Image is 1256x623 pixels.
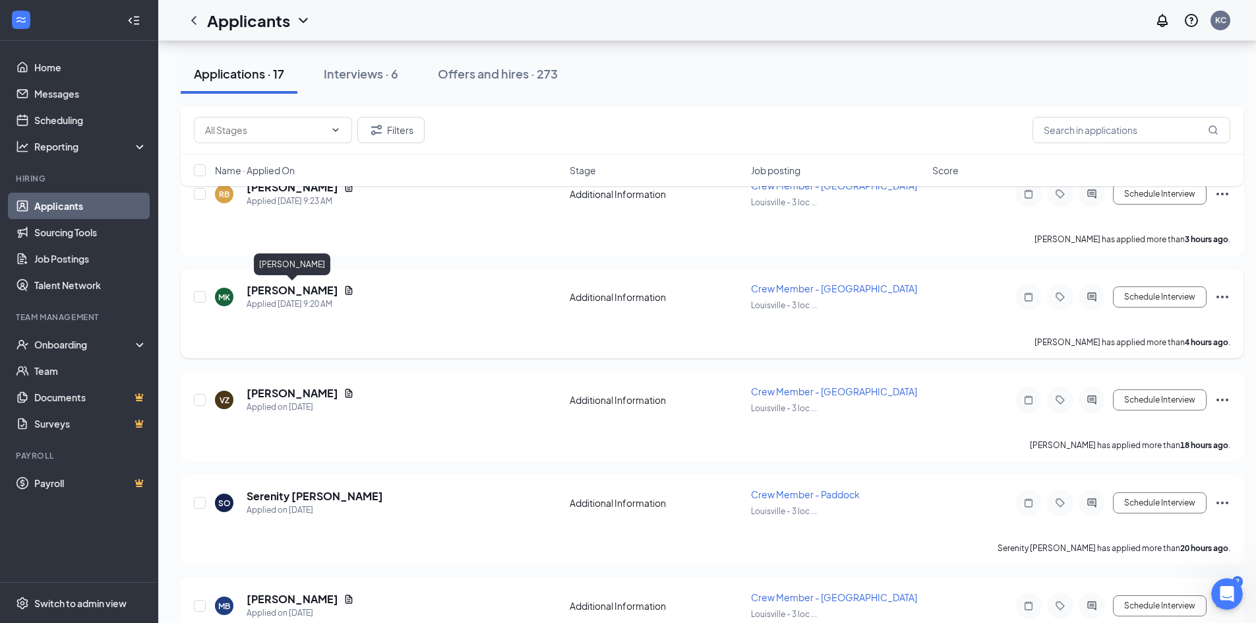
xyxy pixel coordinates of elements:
a: Applicants [34,193,147,219]
svg: Document [344,594,354,605]
div: Hiring [16,173,144,184]
div: Close [231,5,255,29]
a: Scheduling [34,107,147,133]
span: Louisville - 3 loc ... [751,609,817,619]
div: [PERSON_NAME] [47,324,123,338]
button: Send us a message [61,372,203,398]
a: Messages [34,81,147,107]
div: Switch to admin view [34,597,127,610]
span: Score [932,164,959,177]
img: Profile image for Jonah [15,179,42,205]
b: 3 hours ago [1185,234,1228,244]
svg: Note [1021,498,1036,508]
a: Team [34,358,147,384]
span: Crew Member - [GEOGRAPHIC_DATA] [751,282,917,294]
img: Profile image for Joel [15,367,42,393]
svg: Tag [1052,601,1068,611]
div: [PERSON_NAME] [47,387,123,401]
span: Louisville - 3 loc ... [751,403,817,413]
div: Applied on [DATE] [247,401,354,414]
div: Applied on [DATE] [247,607,354,620]
b: 18 hours ago [1180,440,1228,450]
svg: ChevronDown [330,125,341,135]
button: Messages [88,412,175,465]
button: Schedule Interview [1113,595,1207,616]
div: Say [47,136,64,150]
div: • 17m ago [73,73,119,87]
span: Crew Member - [GEOGRAPHIC_DATA] [751,385,917,397]
svg: Settings [16,597,29,610]
div: Interviews · 6 [324,65,398,82]
div: Jonah [47,199,73,213]
svg: MagnifyingGlass [1208,125,1218,135]
span: Tickets [204,445,236,454]
button: Tickets [176,412,264,465]
span: [PERSON_NAME] - Archived Applicant [60,234,218,247]
div: Applied [DATE] 9:20 AM [247,298,354,311]
div: Team Management [16,311,144,323]
svg: ActiveChat [1084,292,1100,302]
div: Additional Information [570,290,743,304]
span: Removing Scheduling Link [60,171,182,185]
span: Crew Member - Paddock [751,488,860,500]
a: DocumentsCrown [34,384,147,410]
iframe: Intercom live chat [1211,578,1243,610]
p: [PERSON_NAME] has applied more than . [1034,337,1230,348]
div: Onboarding [34,338,136,351]
div: KC [1215,15,1226,26]
span: Messages [106,445,157,454]
svg: ActiveChat [1084,498,1100,508]
svg: UserCheck [16,338,29,351]
div: Additional Information [570,393,743,407]
span: Assign /Upload Documents [60,296,184,310]
img: Profile image for James [15,242,42,268]
svg: Ellipses [1214,392,1230,408]
svg: Filter [369,122,384,138]
div: • [DATE] [126,261,163,275]
b: 4 hours ago [1185,337,1228,347]
svg: Note [1021,395,1036,405]
svg: ActiveChat [1084,395,1100,405]
div: [PERSON_NAME] [47,261,123,275]
a: Talent Network [34,272,147,298]
svg: Analysis [16,140,29,153]
p: [PERSON_NAME] has applied more than . [1034,234,1230,245]
div: MK [218,292,230,303]
div: • 23h ago [75,199,118,213]
div: Reporting [34,140,148,153]
span: Need to Manually Send Full Application Form to Website Applicants [60,46,218,59]
div: SO [218,498,231,509]
svg: ActiveChat [1084,601,1100,611]
svg: ChevronDown [295,13,311,28]
button: Schedule Interview [1113,286,1207,308]
div: Applied on [DATE] [247,504,383,517]
button: Schedule Interview [1113,389,1207,410]
div: MB [218,601,230,612]
div: Payroll [16,450,144,461]
svg: Ellipses [1214,495,1230,511]
a: PayrollCrown [34,470,147,496]
h5: [PERSON_NAME] [247,592,338,607]
a: Home [34,54,147,81]
div: Applied [DATE] 9:23 AM [247,195,354,208]
div: • [DATE] [126,324,163,338]
input: Search in applications [1032,117,1230,143]
div: Additional Information [570,599,743,612]
h1: Applicants [207,9,290,32]
a: SurveysCrown [34,410,147,437]
img: Profile image for Say [15,116,42,143]
h5: Serenity [PERSON_NAME] [247,489,383,504]
svg: Note [1021,292,1036,302]
div: Offers and hires · 273 [438,65,558,82]
svg: Tag [1052,292,1068,302]
svg: Notifications [1154,13,1170,28]
span: Stage [570,164,596,177]
svg: Document [344,388,354,399]
svg: ChevronLeft [186,13,202,28]
button: Filter Filters [357,117,425,143]
span: Name · Applied On [215,164,295,177]
a: Sourcing Tools [34,219,147,246]
svg: Tag [1052,498,1068,508]
span: Louisville - 3 loc ... [751,197,817,207]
